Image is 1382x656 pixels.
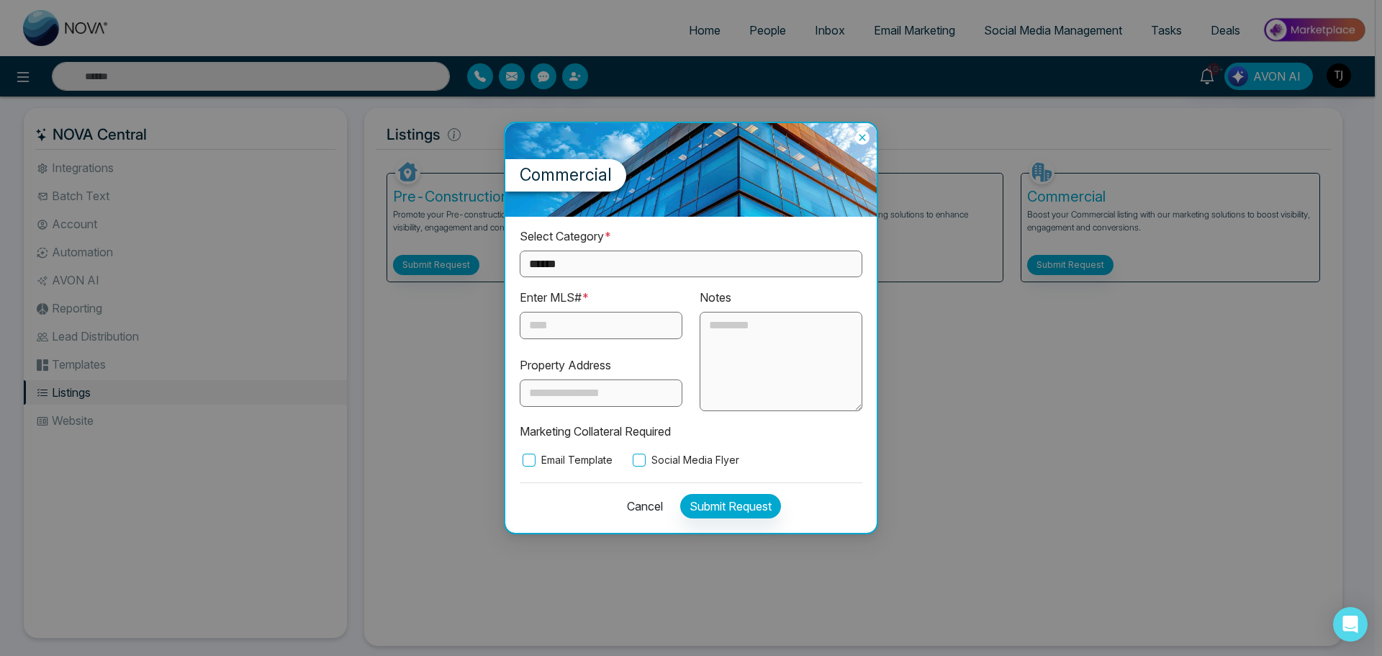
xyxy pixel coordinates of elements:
[633,454,646,467] input: Social Media Flyer
[520,452,613,468] label: Email Template
[523,454,536,467] input: Email Template
[680,494,781,518] button: Submit Request
[700,289,731,307] label: Notes
[1333,607,1368,642] div: Open Intercom Messenger
[520,228,612,246] label: Select Category
[630,452,739,468] label: Social Media Flyer
[520,289,590,307] label: Enter MLS#
[618,494,663,518] button: Cancel
[520,423,862,441] p: Marketing Collateral Required
[505,159,626,192] label: Commercial
[520,356,611,374] label: Property Address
